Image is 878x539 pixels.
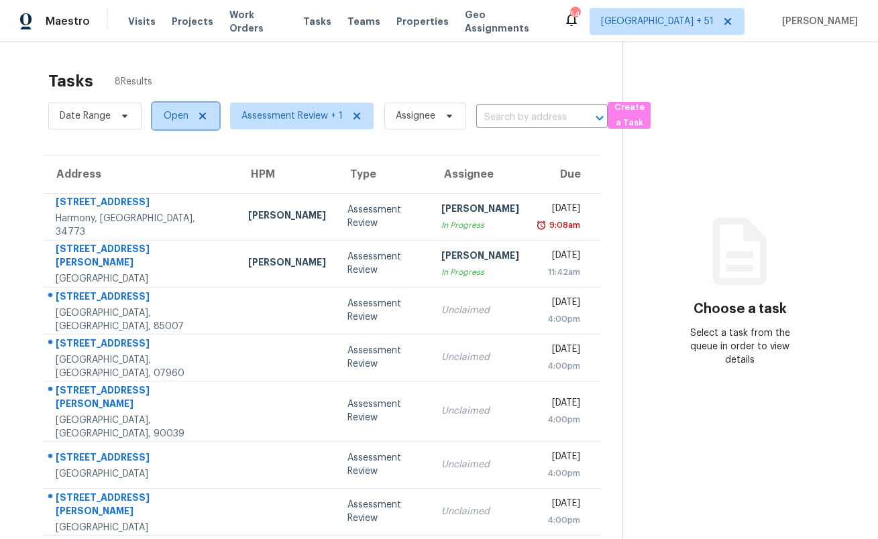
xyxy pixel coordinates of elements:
[536,219,547,232] img: Overdue Alarm Icon
[347,398,420,424] div: Assessment Review
[441,202,519,219] div: [PERSON_NAME]
[441,249,519,265] div: [PERSON_NAME]
[241,109,343,123] span: Assessment Review + 1
[541,343,580,359] div: [DATE]
[541,467,580,480] div: 4:00pm
[441,265,519,279] div: In Progress
[164,109,188,123] span: Open
[248,208,326,225] div: [PERSON_NAME]
[347,451,420,478] div: Assessment Review
[601,15,714,28] span: [GEOGRAPHIC_DATA] + 51
[694,302,787,316] h3: Choose a task
[56,337,227,353] div: [STREET_ADDRESS]
[56,491,227,521] div: [STREET_ADDRESS][PERSON_NAME]
[347,15,380,28] span: Teams
[541,265,580,279] div: 11:42am
[396,15,449,28] span: Properties
[441,304,519,317] div: Unclaimed
[441,219,519,232] div: In Progress
[465,8,547,35] span: Geo Assignments
[56,306,227,333] div: [GEOGRAPHIC_DATA], [GEOGRAPHIC_DATA], 85007
[347,498,420,525] div: Assessment Review
[614,100,644,131] span: Create a Task
[43,156,237,193] th: Address
[248,255,326,272] div: [PERSON_NAME]
[56,467,227,481] div: [GEOGRAPHIC_DATA]
[541,413,580,426] div: 4:00pm
[530,156,601,193] th: Due
[541,249,580,265] div: [DATE]
[541,202,580,219] div: [DATE]
[590,109,609,127] button: Open
[303,17,331,26] span: Tasks
[56,242,227,272] div: [STREET_ADDRESS][PERSON_NAME]
[777,15,858,28] span: [PERSON_NAME]
[476,107,570,128] input: Search by address
[541,514,580,527] div: 4:00pm
[541,296,580,312] div: [DATE]
[347,344,420,371] div: Assessment Review
[56,272,227,286] div: [GEOGRAPHIC_DATA]
[60,109,111,123] span: Date Range
[56,521,227,534] div: [GEOGRAPHIC_DATA]
[56,451,227,467] div: [STREET_ADDRESS]
[541,312,580,326] div: 4:00pm
[441,404,519,418] div: Unclaimed
[347,250,420,277] div: Assessment Review
[56,212,227,239] div: Harmony, [GEOGRAPHIC_DATA], 34773
[48,74,93,88] h2: Tasks
[347,297,420,324] div: Assessment Review
[547,219,580,232] div: 9:08am
[431,156,530,193] th: Assignee
[56,383,227,414] div: [STREET_ADDRESS][PERSON_NAME]
[237,156,337,193] th: HPM
[229,8,287,35] span: Work Orders
[441,505,519,518] div: Unclaimed
[56,414,227,440] div: [GEOGRAPHIC_DATA], [GEOGRAPHIC_DATA], 90039
[56,195,227,212] div: [STREET_ADDRESS]
[396,109,435,123] span: Assignee
[128,15,156,28] span: Visits
[608,102,651,129] button: Create a Task
[56,290,227,306] div: [STREET_ADDRESS]
[541,359,580,373] div: 4:00pm
[56,353,227,380] div: [GEOGRAPHIC_DATA], [GEOGRAPHIC_DATA], 07960
[441,458,519,471] div: Unclaimed
[441,351,519,364] div: Unclaimed
[347,203,420,230] div: Assessment Review
[681,326,798,367] div: Select a task from the queue in order to view details
[337,156,431,193] th: Type
[570,8,580,21] div: 540
[541,396,580,413] div: [DATE]
[541,497,580,514] div: [DATE]
[46,15,90,28] span: Maestro
[115,75,152,88] span: 8 Results
[541,450,580,467] div: [DATE]
[172,15,213,28] span: Projects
